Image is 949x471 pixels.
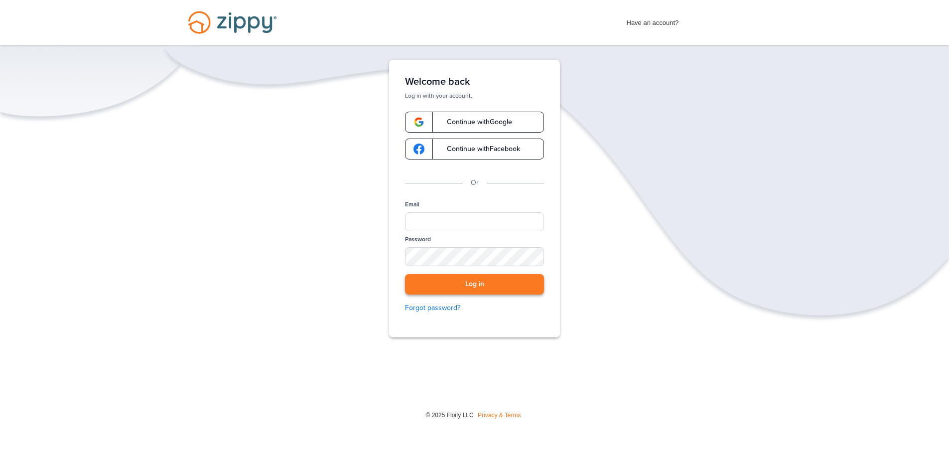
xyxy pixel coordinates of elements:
[413,144,424,155] img: google-logo
[405,76,544,88] h1: Welcome back
[425,412,473,419] span: © 2025 Floify LLC
[405,235,431,244] label: Password
[405,212,544,231] input: Email
[405,112,544,133] a: google-logoContinue withGoogle
[405,303,544,314] a: Forgot password?
[405,200,419,209] label: Email
[405,139,544,159] a: google-logoContinue withFacebook
[437,146,520,153] span: Continue with Facebook
[413,117,424,128] img: google-logo
[478,412,521,419] a: Privacy & Terms
[437,119,512,126] span: Continue with Google
[405,247,544,266] input: Password
[471,177,479,188] p: Or
[405,274,544,295] button: Log in
[405,92,544,100] p: Log in with your account.
[627,12,679,28] span: Have an account?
